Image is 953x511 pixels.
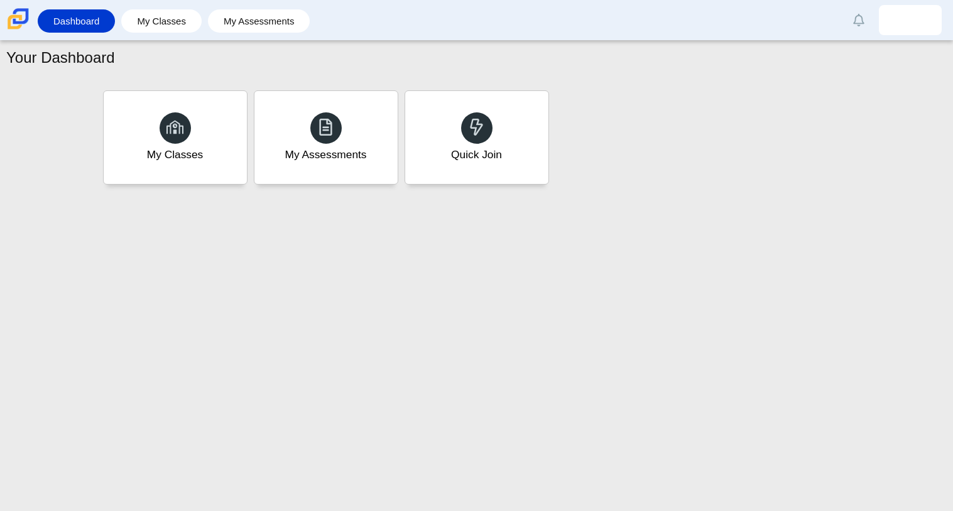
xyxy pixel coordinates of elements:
[44,9,109,33] a: Dashboard
[285,147,367,163] div: My Assessments
[5,23,31,34] a: Carmen School of Science & Technology
[128,9,195,33] a: My Classes
[879,5,942,35] a: semiyah.harris.EmtYVw
[147,147,204,163] div: My Classes
[405,90,549,185] a: Quick Join
[6,47,115,68] h1: Your Dashboard
[451,147,502,163] div: Quick Join
[845,6,873,34] a: Alerts
[254,90,398,185] a: My Assessments
[5,6,31,32] img: Carmen School of Science & Technology
[103,90,248,185] a: My Classes
[900,10,920,30] img: semiyah.harris.EmtYVw
[214,9,304,33] a: My Assessments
